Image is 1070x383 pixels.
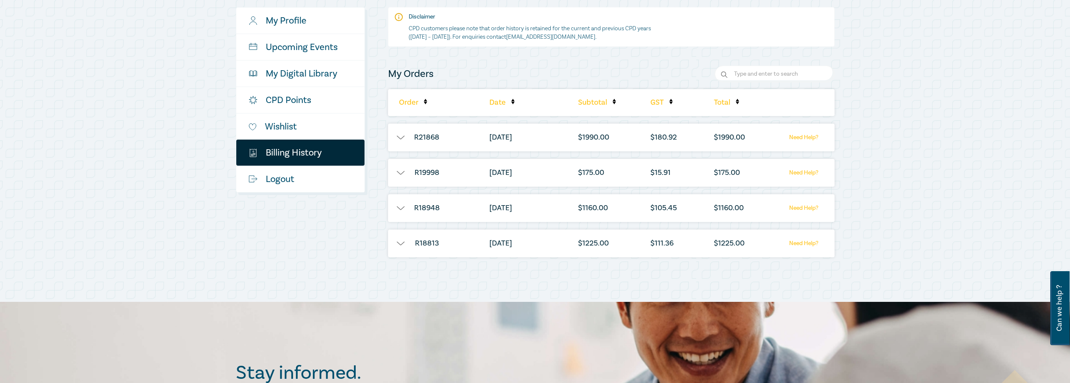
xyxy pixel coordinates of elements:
[710,194,754,222] li: $ 1160.00
[236,166,365,192] a: Logout
[777,238,830,249] a: Need Help?
[485,159,555,187] li: [DATE]
[506,33,595,41] a: [EMAIL_ADDRESS][DOMAIN_NAME]
[777,132,830,143] a: Need Help?
[574,89,626,116] li: Subtotal
[710,230,754,257] li: $ 1225.00
[409,24,667,41] p: CPD customers please note that order history is retained for the current and previous CPD years (...
[236,8,365,34] a: My Profile
[715,66,835,82] input: Search
[485,230,555,257] li: [DATE]
[251,150,252,154] tspan: $
[646,89,690,116] li: GST
[388,89,466,116] li: Order
[409,13,435,21] strong: Disclaimer
[646,194,690,222] li: $ 105.45
[574,124,626,151] li: $ 1990.00
[710,159,754,187] li: $ 175.00
[236,140,365,166] a: $Billing History
[236,34,365,60] a: Upcoming Events
[777,168,830,178] a: Need Help?
[710,124,754,151] li: $ 1990.00
[485,124,555,151] li: [DATE]
[388,194,466,222] li: R18948
[1055,276,1063,340] span: Can we help ?
[388,230,466,257] li: R18813
[236,61,365,87] a: My Digital Library
[485,89,555,116] li: Date
[646,159,690,187] li: $ 15.91
[646,230,690,257] li: $ 111.36
[777,203,830,214] a: Need Help?
[388,67,433,81] h4: My Orders
[485,194,555,222] li: [DATE]
[236,114,365,140] a: Wishlist
[236,87,365,113] a: CPD Points
[646,124,690,151] li: $ 180.92
[574,194,626,222] li: $ 1160.00
[388,124,466,151] li: R21868
[388,159,466,187] li: R19998
[710,89,754,116] li: Total
[574,159,626,187] li: $ 175.00
[574,230,626,257] li: $ 1225.00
